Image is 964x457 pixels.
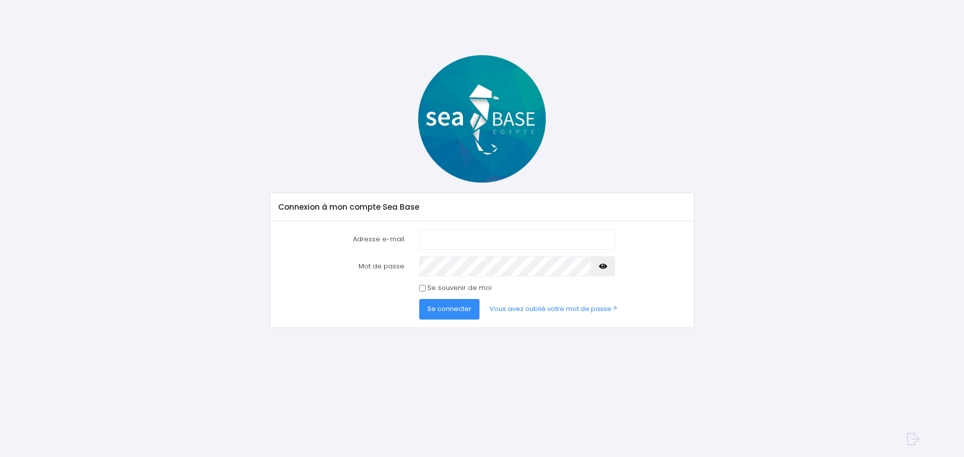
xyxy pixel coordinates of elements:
[270,193,693,221] div: Connexion à mon compte Sea Base
[419,299,479,319] button: Se connecter
[427,283,492,293] label: Se souvenir de moi
[271,256,412,276] label: Mot de passe
[481,299,625,319] a: Vous avez oublié votre mot de passe ?
[271,229,412,249] label: Adresse e-mail
[427,304,471,314] span: Se connecter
